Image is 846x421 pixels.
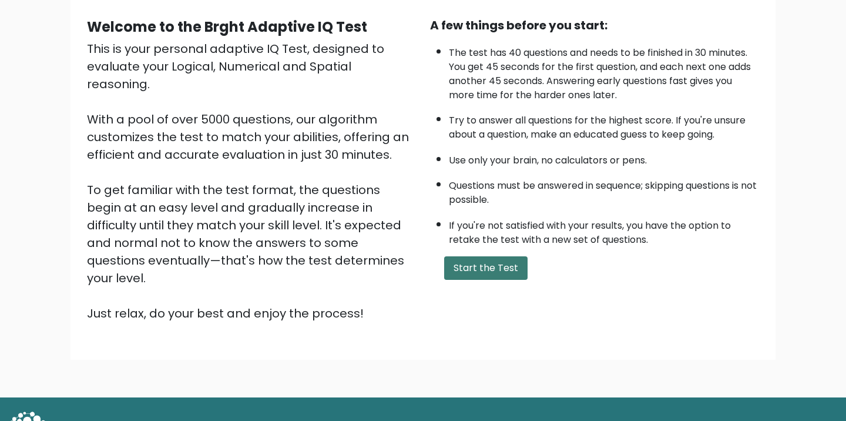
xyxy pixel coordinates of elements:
button: Start the Test [444,256,528,280]
li: Use only your brain, no calculators or pens. [449,148,759,168]
li: Try to answer all questions for the highest score. If you're unsure about a question, make an edu... [449,108,759,142]
div: This is your personal adaptive IQ Test, designed to evaluate your Logical, Numerical and Spatial ... [87,40,416,322]
div: A few things before you start: [430,16,759,34]
li: The test has 40 questions and needs to be finished in 30 minutes. You get 45 seconds for the firs... [449,40,759,102]
li: Questions must be answered in sequence; skipping questions is not possible. [449,173,759,207]
b: Welcome to the Brght Adaptive IQ Test [87,17,367,36]
li: If you're not satisfied with your results, you have the option to retake the test with a new set ... [449,213,759,247]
